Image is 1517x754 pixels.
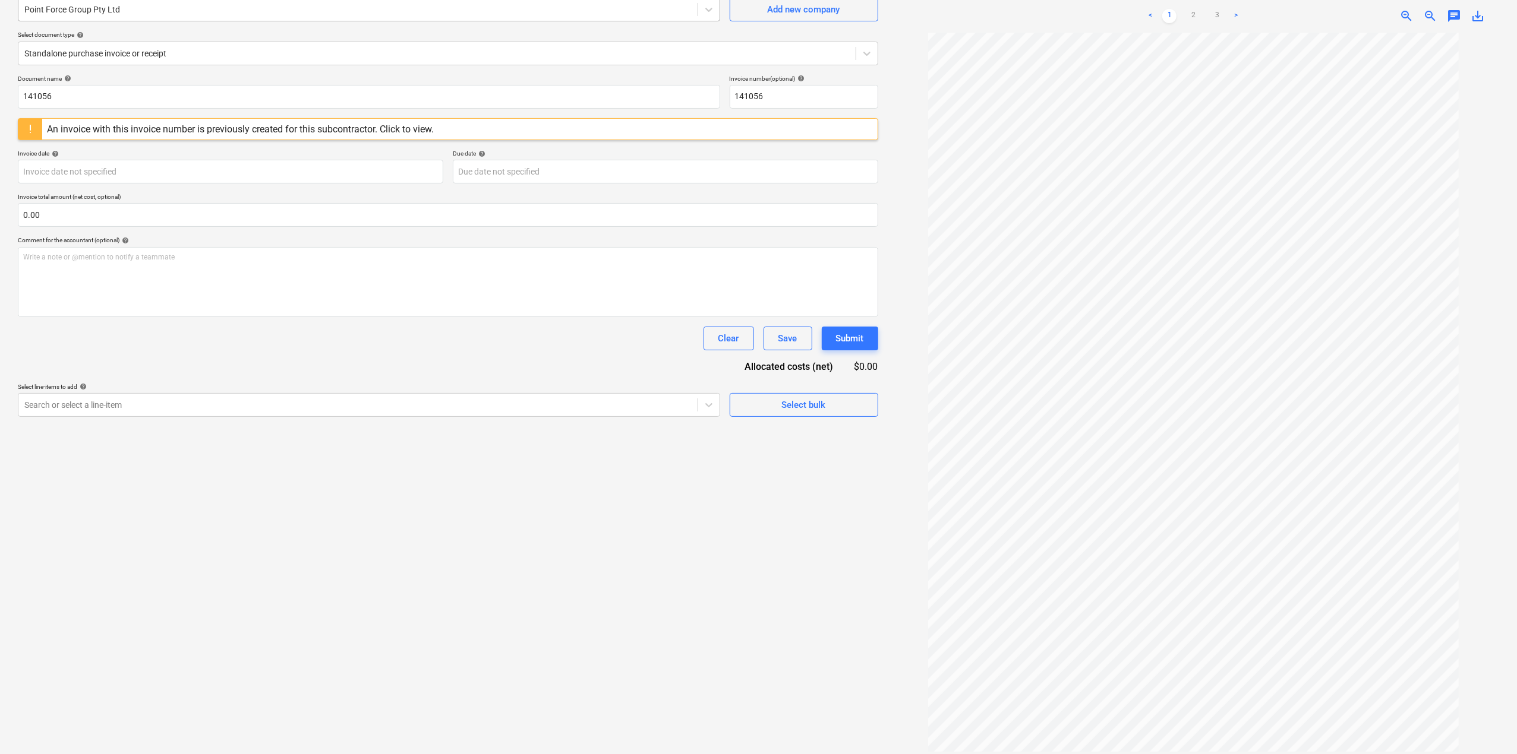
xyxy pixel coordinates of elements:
[1229,9,1243,23] a: Next page
[724,360,852,373] div: Allocated costs (net)
[18,31,878,39] div: Select document type
[1143,9,1158,23] a: Previous page
[18,150,443,157] div: Invoice date
[18,160,443,183] input: Invoice date not specified
[62,75,71,82] span: help
[730,393,878,417] button: Select bulk
[718,331,739,346] div: Clear
[836,331,864,346] div: Submit
[476,150,485,157] span: help
[119,237,129,244] span: help
[768,2,840,17] div: Add new company
[18,383,720,391] div: Select line-items to add
[453,150,878,157] div: Due date
[704,327,754,350] button: Clear
[1447,9,1461,23] span: chat
[453,160,878,183] input: Due date not specified
[1458,697,1517,754] iframe: Chat Widget
[1162,9,1177,23] a: Page 1 is your current page
[730,85,878,109] input: Invoice number
[1186,9,1200,23] a: Page 2
[778,331,797,346] div: Save
[782,397,826,413] div: Select bulk
[49,150,59,157] span: help
[18,75,720,83] div: Document name
[18,203,878,227] input: Invoice total amount (net cost, optional)
[1399,9,1414,23] span: zoom_in
[18,193,878,203] p: Invoice total amount (net cost, optional)
[1471,9,1485,23] span: save_alt
[77,383,87,390] span: help
[18,85,720,109] input: Document name
[47,123,434,135] div: An invoice with this invoice number is previously created for this subcontractor. Click to view.
[822,327,878,350] button: Submit
[74,31,84,39] span: help
[1423,9,1437,23] span: zoom_out
[1210,9,1224,23] a: Page 3
[796,75,805,82] span: help
[764,327,812,350] button: Save
[730,75,878,83] div: Invoice number (optional)
[852,360,878,373] div: $0.00
[18,236,878,244] div: Comment for the accountant (optional)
